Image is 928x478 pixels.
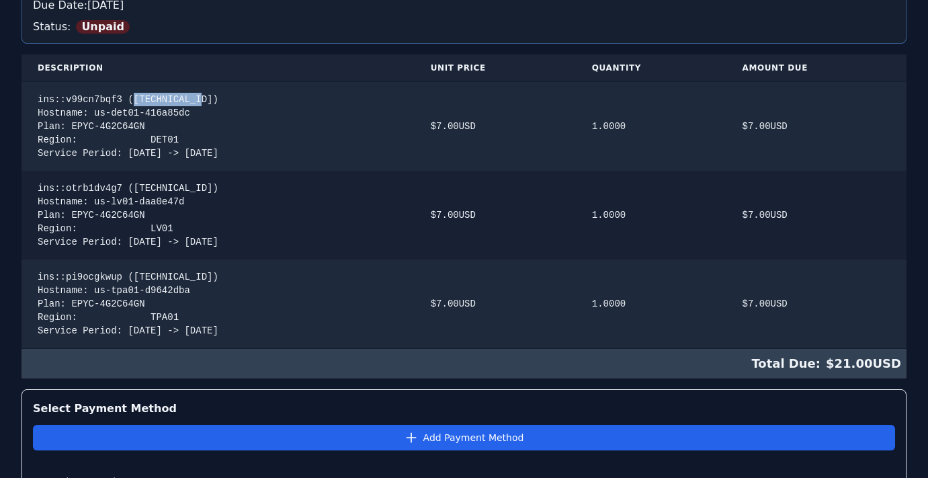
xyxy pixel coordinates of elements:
div: 1.0000 [592,297,710,311]
div: 1.0000 [592,208,710,222]
button: Add Payment Method [33,425,895,450]
div: ins::otrb1dv4g7 ([TECHNICAL_ID]) Hostname: us-lv01-daa0e47d Plan: EPYC-4G2C64GN Region: LV01 Serv... [38,182,398,249]
div: ins::pi9ocgkwup ([TECHNICAL_ID]) Hostname: us-tpa01-d9642dba Plan: EPYC-4G2C64GN Region: TPA01 Se... [38,270,398,337]
div: $ 7.00 USD [431,120,560,133]
span: Unpaid [76,20,130,34]
div: $ 7.00 USD [743,120,890,133]
div: 1.0000 [592,120,710,133]
div: $ 7.00 USD [743,297,890,311]
div: $ 7.00 USD [743,208,890,222]
div: $ 7.00 USD [431,297,560,311]
th: Unit Price [415,54,576,82]
div: $ 21.00 USD [22,349,906,379]
div: Select Payment Method [33,401,895,417]
div: ins::v99cn7bqf3 ([TECHNICAL_ID]) Hostname: us-det01-416a85dc Plan: EPYC-4G2C64GN Region: DET01 Se... [38,93,398,160]
th: Amount Due [726,54,906,82]
div: $ 7.00 USD [431,208,560,222]
div: Status: [33,13,895,35]
th: Description [22,54,415,82]
span: Total Due: [751,354,826,373]
th: Quantity [576,54,726,82]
